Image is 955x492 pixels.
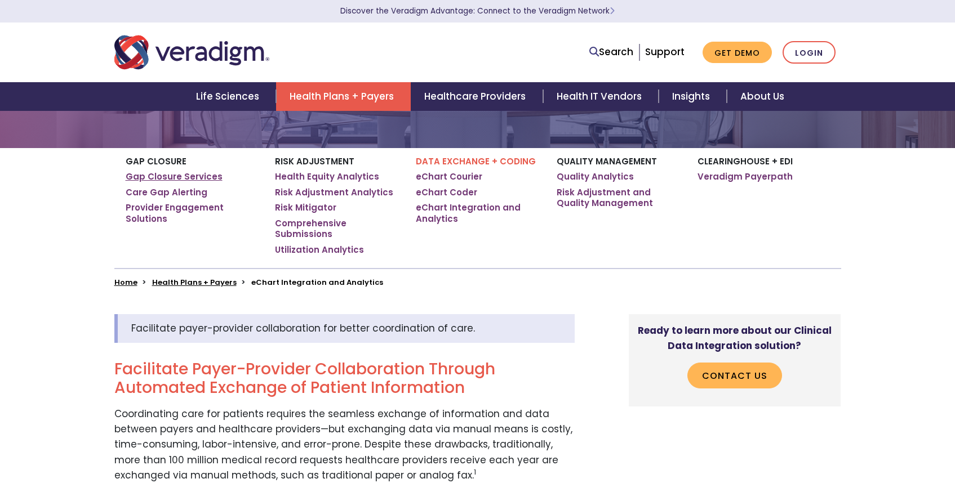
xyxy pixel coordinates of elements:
a: Contact Us [687,363,782,388]
a: Risk Mitigator [275,202,336,213]
a: Search [589,44,633,60]
img: Veradigm logo [114,34,269,71]
a: Support [645,45,685,59]
span: Learn More [610,6,615,16]
a: About Us [727,82,798,111]
a: Life Sciences [183,82,276,111]
a: Discover the Veradigm Advantage: Connect to the Veradigm NetworkLearn More [340,6,615,16]
strong: Ready to learn more about our Clinical Data Integration solution? [638,324,832,352]
h2: Facilitate Payer-Provider Collaboration Through Automated Exchange of Patient Information [114,360,575,397]
a: Veradigm Payerpath [698,171,793,182]
a: Health Equity Analytics [275,171,379,182]
a: Health Plans + Payers [152,277,237,288]
a: Comprehensive Submissions [275,218,399,240]
a: Provider Engagement Solutions [126,202,258,224]
a: Health Plans + Payers [276,82,411,111]
span: Facilitate payer-provider collaboration for better coordination of care. [131,321,475,335]
a: Health IT Vendors [543,82,659,111]
sup: 1 [474,467,476,477]
a: Healthcare Providers [411,82,543,111]
a: eChart Courier [416,171,482,182]
a: Get Demo [703,42,772,64]
a: Care Gap Alerting [126,187,207,198]
a: Risk Adjustment Analytics [275,187,393,198]
p: Coordinating care for patients requires the seamless exchange of information and data between pay... [114,406,575,483]
a: eChart Coder [416,187,477,198]
a: Gap Closure Services [126,171,223,182]
a: Home [114,277,137,288]
a: eChart Integration and Analytics [416,202,540,224]
a: Insights [659,82,727,111]
a: Utilization Analytics [275,244,364,256]
a: Risk Adjustment and Quality Management [557,187,681,209]
a: Login [783,41,836,64]
a: Quality Analytics [557,171,634,182]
